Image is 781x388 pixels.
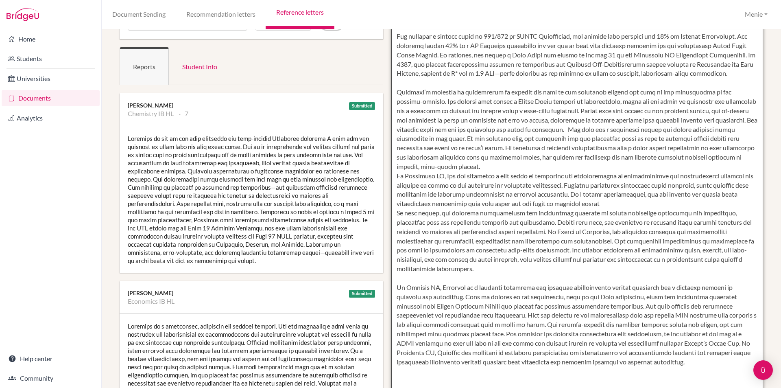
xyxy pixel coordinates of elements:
a: Analytics [2,110,100,126]
a: Community [2,370,100,386]
a: Home [2,31,100,47]
button: Menie [741,7,771,22]
div: Loremips do sit am con adip elitseddo eiu temp-incidid Utlaboree dolorema A enim adm ven quisnost... [120,126,383,273]
div: Submitted [349,102,375,110]
div: Submitted [349,290,375,298]
img: Bridge-U [7,8,39,21]
a: Student Info [169,47,231,85]
a: Students [2,50,100,67]
li: Chemistry IB HL [128,110,174,118]
li: 7 [179,110,188,118]
li: Economics IB HL [128,297,175,305]
div: [PERSON_NAME] [128,289,375,297]
a: Help center [2,351,100,367]
div: [PERSON_NAME] [128,101,375,110]
div: Open Intercom Messenger [753,360,773,380]
a: Documents [2,90,100,106]
a: Reports [120,47,169,85]
a: Universities [2,70,100,87]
